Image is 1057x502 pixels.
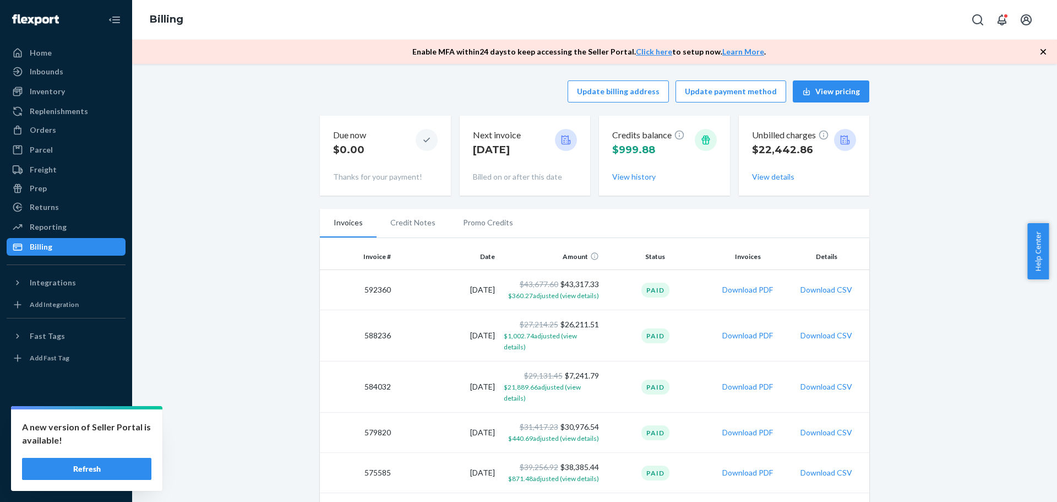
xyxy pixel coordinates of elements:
[7,327,126,345] button: Fast Tags
[1015,9,1037,31] button: Open account menu
[333,129,366,142] p: Due now
[800,467,852,478] button: Download CSV
[30,241,52,252] div: Billing
[800,381,852,392] button: Download CSV
[675,80,786,102] button: Update payment method
[1027,223,1049,279] button: Help Center
[800,284,852,295] button: Download CSV
[641,380,669,395] div: Paid
[7,83,126,100] a: Inventory
[603,244,707,270] th: Status
[752,171,794,182] button: View details
[508,292,599,300] span: $360.27 adjusted (view details)
[508,474,599,483] span: $871.48 adjusted (view details)
[722,427,773,438] button: Download PDF
[30,125,56,136] div: Orders
[612,144,655,156] span: $999.88
[30,277,76,288] div: Integrations
[30,106,88,117] div: Replenishments
[320,361,395,413] td: 584032
[752,129,829,142] p: Unbilled charges
[7,102,126,120] a: Replenishments
[967,9,989,31] button: Open Search Box
[333,143,366,157] p: $0.00
[320,310,395,361] td: 588236
[412,46,766,57] p: Enable MFA within 24 days to keep accessing the Seller Portal. to setup now. .
[499,310,603,361] td: $26,211.51
[395,244,499,270] th: Date
[641,425,669,440] div: Paid
[499,244,603,270] th: Amount
[508,434,599,442] span: $440.69 adjusted (view details)
[395,413,499,453] td: [DATE]
[30,202,59,213] div: Returns
[504,332,577,351] span: $1,002.74 adjusted (view details)
[508,473,599,484] button: $871.48adjusted (view details)
[499,361,603,413] td: $7,241.79
[30,222,67,233] div: Reporting
[449,209,527,236] li: Promo Credits
[707,244,788,270] th: Invoices
[7,180,126,197] a: Prep
[7,296,126,314] a: Add Integration
[722,284,773,295] button: Download PDF
[7,161,126,179] a: Freight
[641,283,669,298] div: Paid
[524,371,563,380] span: $29,131.45
[395,310,499,361] td: [DATE]
[7,274,126,292] button: Integrations
[473,171,577,182] p: Billed on or after this date
[320,270,395,310] td: 592360
[30,144,53,155] div: Parcel
[788,244,869,270] th: Details
[150,13,183,25] a: Billing
[722,330,773,341] button: Download PDF
[641,466,669,481] div: Paid
[30,66,63,77] div: Inbounds
[320,244,395,270] th: Invoice #
[722,381,773,392] button: Download PDF
[7,141,126,159] a: Parcel
[636,47,672,56] a: Click here
[752,143,829,157] p: $22,442.86
[7,349,126,367] a: Add Fast Tag
[22,458,151,480] button: Refresh
[499,270,603,310] td: $43,317.33
[504,383,581,402] span: $21,889.66 adjusted (view details)
[30,353,69,363] div: Add Fast Tag
[499,413,603,453] td: $30,976.54
[7,218,126,236] a: Reporting
[722,467,773,478] button: Download PDF
[508,290,599,301] button: $360.27adjusted (view details)
[395,361,499,413] td: [DATE]
[7,44,126,62] a: Home
[508,433,599,444] button: $440.69adjusted (view details)
[800,330,852,341] button: Download CSV
[520,279,558,289] span: $43,677.60
[7,415,126,433] a: Settings
[30,331,65,342] div: Fast Tags
[7,238,126,256] a: Billing
[141,4,192,36] ol: breadcrumbs
[7,198,126,216] a: Returns
[793,80,869,102] button: View pricing
[520,422,558,431] span: $31,417.23
[7,63,126,80] a: Inbounds
[30,47,52,58] div: Home
[320,453,395,493] td: 575585
[30,183,47,194] div: Prep
[612,129,685,142] p: Credits balance
[473,143,521,157] p: [DATE]
[612,171,656,182] button: View history
[22,420,151,447] p: A new version of Seller Portal is available!
[103,9,126,31] button: Close Navigation
[395,270,499,310] td: [DATE]
[333,171,438,182] p: Thanks for your payment!
[7,452,126,470] a: Help Center
[30,300,79,309] div: Add Integration
[320,209,377,237] li: Invoices
[520,320,558,329] span: $27,214.25
[30,164,57,175] div: Freight
[7,121,126,139] a: Orders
